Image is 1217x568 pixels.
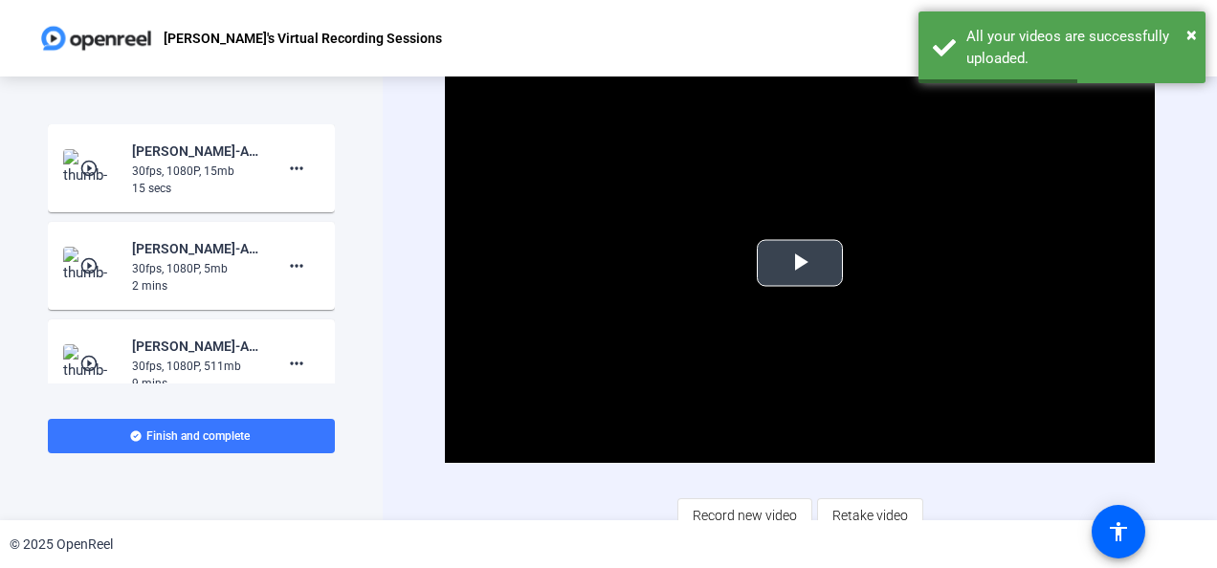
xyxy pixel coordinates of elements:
button: Close [1186,20,1197,49]
div: Video Player [445,64,1154,463]
div: © 2025 OpenReel [10,535,113,555]
div: 15 secs [132,180,260,197]
button: Play Video [757,240,843,287]
button: Record new video [677,498,812,533]
mat-icon: more_horiz [285,254,308,277]
img: thumb-nail [63,344,120,382]
img: thumb-nail [63,247,120,285]
div: 30fps, 1080P, 5mb [132,260,260,277]
span: × [1186,23,1197,46]
mat-icon: more_horiz [285,157,308,180]
mat-icon: play_circle_outline [79,354,102,373]
span: Record new video [693,497,797,534]
mat-icon: accessibility [1107,520,1130,543]
div: 2 mins [132,277,260,295]
div: 30fps, 1080P, 511mb [132,358,260,375]
div: All your videos are successfully uploaded. [966,26,1191,69]
div: [PERSON_NAME]-ANPL6330-[PERSON_NAME]-s Virtual Recording Sessions-1759519486314-screen [132,237,260,260]
div: 30fps, 1080P, 15mb [132,163,260,180]
div: [PERSON_NAME]-ANPL6330-[PERSON_NAME]-s Virtual Recording Sessions-1759699499545-webcam [132,140,260,163]
mat-icon: play_circle_outline [79,256,102,275]
p: [PERSON_NAME]'s Virtual Recording Sessions [164,27,442,50]
img: OpenReel logo [38,19,154,57]
span: Retake video [832,497,908,534]
div: 9 mins [132,375,260,392]
img: thumb-nail [63,149,120,187]
div: [PERSON_NAME]-ANPL6330-[PERSON_NAME]-s Virtual Recording Sessions-1759518273908-webcam [132,335,260,358]
button: Retake video [817,498,923,533]
mat-icon: play_circle_outline [79,159,102,178]
span: Finish and complete [146,428,250,444]
button: Finish and complete [48,419,335,453]
mat-icon: more_horiz [285,352,308,375]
